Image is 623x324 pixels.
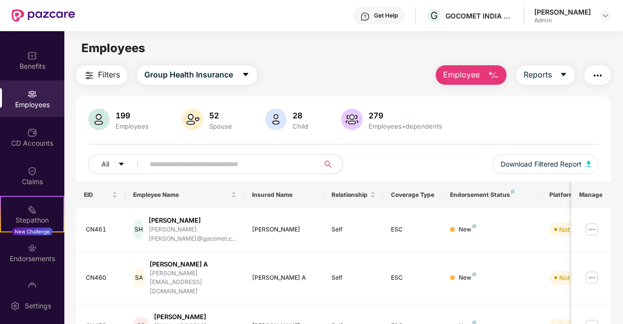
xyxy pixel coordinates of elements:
[114,111,151,120] div: 199
[252,225,316,234] div: [PERSON_NAME]
[472,224,476,228] img: svg+xml;base64,PHN2ZyB4bWxucz0iaHR0cDovL3d3dy53My5vcmcvMjAwMC9zdmciIHdpZHRoPSI4IiBoZWlnaHQ9IjgiIH...
[98,69,120,81] span: Filters
[27,89,37,99] img: svg+xml;base64,PHN2ZyBpZD0iRW1wbG95ZWVzIiB4bWxucz0iaHR0cDovL3d3dy53My5vcmcvMjAwMC9zdmciIHdpZHRoPS...
[367,122,444,130] div: Employees+dependents
[291,111,310,120] div: 28
[391,225,435,234] div: ESC
[584,222,600,237] img: manageButton
[27,128,37,137] img: svg+xml;base64,PHN2ZyBpZD0iQ0RfQWNjb3VudHMiIGRhdGEtbmFtZT0iQ0QgQWNjb3VudHMiIHhtbG5zPSJodHRwOi8vd3...
[501,159,582,170] span: Download Filtered Report
[252,273,316,283] div: [PERSON_NAME] A
[12,228,53,235] div: New Challenge
[360,12,370,21] img: svg+xml;base64,PHN2ZyBpZD0iSGVscC0zMngzMiIgeG1sbnM9Imh0dHA6Ly93d3cudzMub3JnLzIwMDAvc3ZnIiB3aWR0aD...
[524,69,552,81] span: Reports
[472,272,476,276] img: svg+xml;base64,PHN2ZyB4bWxucz0iaHR0cDovL3d3dy53My5vcmcvMjAwMC9zdmciIHdpZHRoPSI4IiBoZWlnaHQ9IjgiIH...
[207,122,234,130] div: Spouse
[76,65,127,85] button: Filters
[265,109,287,130] img: svg+xml;base64,PHN2ZyB4bWxucz0iaHR0cDovL3d3dy53My5vcmcvMjAwMC9zdmciIHhtbG5zOnhsaW5rPSJodHRwOi8vd3...
[446,11,514,20] div: GOCOMET INDIA PRIVATE LIMITED
[83,70,95,81] img: svg+xml;base64,PHN2ZyB4bWxucz0iaHR0cDovL3d3dy53My5vcmcvMjAwMC9zdmciIHdpZHRoPSIyNCIgaGVpZ2h0PSIyNC...
[549,191,603,199] div: Platform Status
[88,154,148,174] button: Allcaret-down
[559,273,595,283] div: Not Verified
[133,268,144,287] div: SA
[534,7,591,17] div: [PERSON_NAME]
[560,71,567,79] span: caret-down
[76,182,126,208] th: EID
[81,41,145,55] span: Employees
[137,65,257,85] button: Group Health Insurancecaret-down
[291,122,310,130] div: Child
[459,273,476,283] div: New
[516,65,575,85] button: Reportscaret-down
[571,182,611,208] th: Manage
[182,109,203,130] img: svg+xml;base64,PHN2ZyB4bWxucz0iaHR0cDovL3d3dy53My5vcmcvMjAwMC9zdmciIHhtbG5zOnhsaW5rPSJodHRwOi8vd3...
[86,273,118,283] div: CN460
[430,10,438,21] span: G
[242,71,250,79] span: caret-down
[459,225,476,234] div: New
[27,51,37,60] img: svg+xml;base64,PHN2ZyBpZD0iQmVuZWZpdHMiIHhtbG5zPSJodHRwOi8vd3d3LnczLm9yZy8yMDAwL3N2ZyIgd2lkdGg9Ij...
[374,12,398,19] div: Get Help
[559,225,595,234] div: Not Verified
[391,273,435,283] div: ESC
[324,182,383,208] th: Relationship
[88,109,110,130] img: svg+xml;base64,PHN2ZyB4bWxucz0iaHR0cDovL3d3dy53My5vcmcvMjAwMC9zdmciIHhtbG5zOnhsaW5rPSJodHRwOi8vd3...
[367,111,444,120] div: 279
[114,122,151,130] div: Employees
[125,182,244,208] th: Employee Name
[383,182,443,208] th: Coverage Type
[10,301,20,311] img: svg+xml;base64,PHN2ZyBpZD0iU2V0dGluZy0yMHgyMCIgeG1sbnM9Imh0dHA6Ly93d3cudzMub3JnLzIwMDAvc3ZnIiB3aW...
[450,191,533,199] div: Endorsement Status
[101,159,109,170] span: All
[584,270,600,286] img: manageButton
[27,243,37,253] img: svg+xml;base64,PHN2ZyBpZD0iRW5kb3JzZW1lbnRzIiB4bWxucz0iaHR0cDovL3d3dy53My5vcmcvMjAwMC9zdmciIHdpZH...
[27,166,37,176] img: svg+xml;base64,PHN2ZyBpZD0iQ2xhaW0iIHhtbG5zPSJodHRwOi8vd3d3LnczLm9yZy8yMDAwL3N2ZyIgd2lkdGg9IjIwIi...
[133,191,229,199] span: Employee Name
[586,161,591,167] img: svg+xml;base64,PHN2ZyB4bWxucz0iaHR0cDovL3d3dy53My5vcmcvMjAwMC9zdmciIHhtbG5zOnhsaW5rPSJodHRwOi8vd3...
[244,182,324,208] th: Insured Name
[144,69,233,81] span: Group Health Insurance
[341,109,363,130] img: svg+xml;base64,PHN2ZyB4bWxucz0iaHR0cDovL3d3dy53My5vcmcvMjAwMC9zdmciIHhtbG5zOnhsaW5rPSJodHRwOi8vd3...
[150,260,236,269] div: [PERSON_NAME] A
[84,191,111,199] span: EID
[133,220,144,239] div: SH
[1,215,63,225] div: Stepathon
[150,269,236,297] div: [PERSON_NAME][EMAIL_ADDRESS][DOMAIN_NAME]
[154,312,236,322] div: [PERSON_NAME]
[27,282,37,291] img: svg+xml;base64,PHN2ZyBpZD0iTXlfT3JkZXJzIiBkYXRhLW5hbWU9Ik15IE9yZGVycyIgeG1sbnM9Imh0dHA6Ly93d3cudz...
[319,154,343,174] button: search
[27,205,37,214] img: svg+xml;base64,PHN2ZyB4bWxucz0iaHR0cDovL3d3dy53My5vcmcvMjAwMC9zdmciIHdpZHRoPSIyMSIgaGVpZ2h0PSIyMC...
[436,65,506,85] button: Employee
[319,160,338,168] span: search
[511,190,515,193] img: svg+xml;base64,PHN2ZyB4bWxucz0iaHR0cDovL3d3dy53My5vcmcvMjAwMC9zdmciIHdpZHRoPSI4IiBoZWlnaHQ9IjgiIH...
[331,225,375,234] div: Self
[487,70,499,81] img: svg+xml;base64,PHN2ZyB4bWxucz0iaHR0cDovL3d3dy53My5vcmcvMjAwMC9zdmciIHhtbG5zOnhsaW5rPSJodHRwOi8vd3...
[443,69,480,81] span: Employee
[534,17,591,24] div: Admin
[207,111,234,120] div: 52
[22,301,54,311] div: Settings
[592,70,604,81] img: svg+xml;base64,PHN2ZyB4bWxucz0iaHR0cDovL3d3dy53My5vcmcvMjAwMC9zdmciIHdpZHRoPSIyNCIgaGVpZ2h0PSIyNC...
[331,191,368,199] span: Relationship
[12,9,75,22] img: New Pazcare Logo
[86,225,118,234] div: CN461
[149,216,236,225] div: [PERSON_NAME]
[331,273,375,283] div: Self
[118,161,125,169] span: caret-down
[149,225,236,244] div: [PERSON_NAME].[PERSON_NAME]@gocomet.c...
[493,154,599,174] button: Download Filtered Report
[602,12,609,19] img: svg+xml;base64,PHN2ZyBpZD0iRHJvcGRvd24tMzJ4MzIiIHhtbG5zPSJodHRwOi8vd3d3LnczLm9yZy8yMDAwL3N2ZyIgd2...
